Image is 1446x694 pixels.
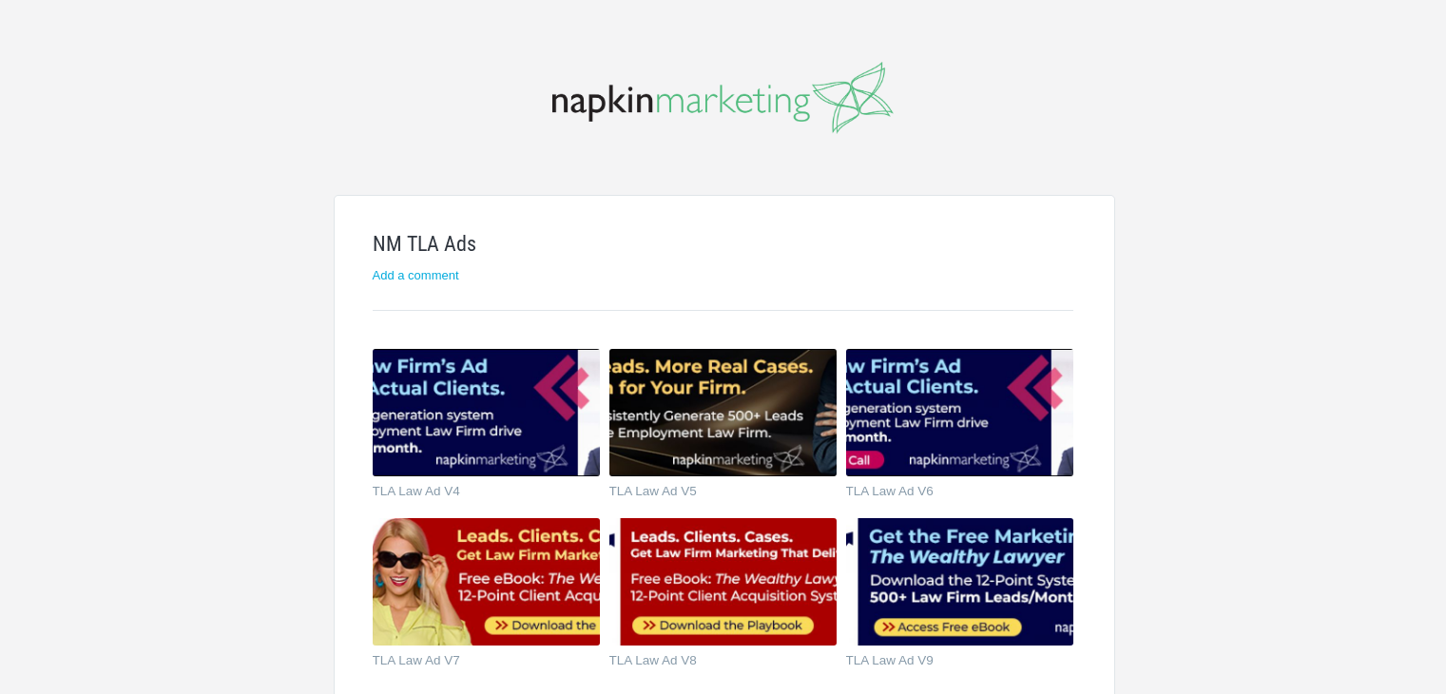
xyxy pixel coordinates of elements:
a: TLA Law Ad V5 [609,485,814,504]
a: TLA Law Ad V7 [373,654,577,673]
a: TLA Law Ad V6 [846,485,1051,504]
img: napkinmarketing-logo_20160520102043.png [552,62,894,134]
img: napkinmarketing_iuso0i_thumb.jpg [373,349,600,476]
img: napkinmarketing_tiw1bu_thumb.jpg [609,349,837,476]
img: napkinmarketing_unn1lb_thumb.jpg [373,518,600,646]
img: napkinmarketing_njbc2d_thumb.jpg [609,518,837,646]
a: TLA Law Ad V4 [373,485,577,504]
a: TLA Law Ad V8 [609,654,814,673]
a: TLA Law Ad V9 [846,654,1051,673]
h1: NM TLA Ads [373,234,1073,255]
img: napkinmarketing_wb34si_thumb.jpg [846,349,1073,476]
a: Add a comment [373,268,459,282]
img: napkinmarketing_arhj0w_thumb.jpg [846,518,1073,646]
